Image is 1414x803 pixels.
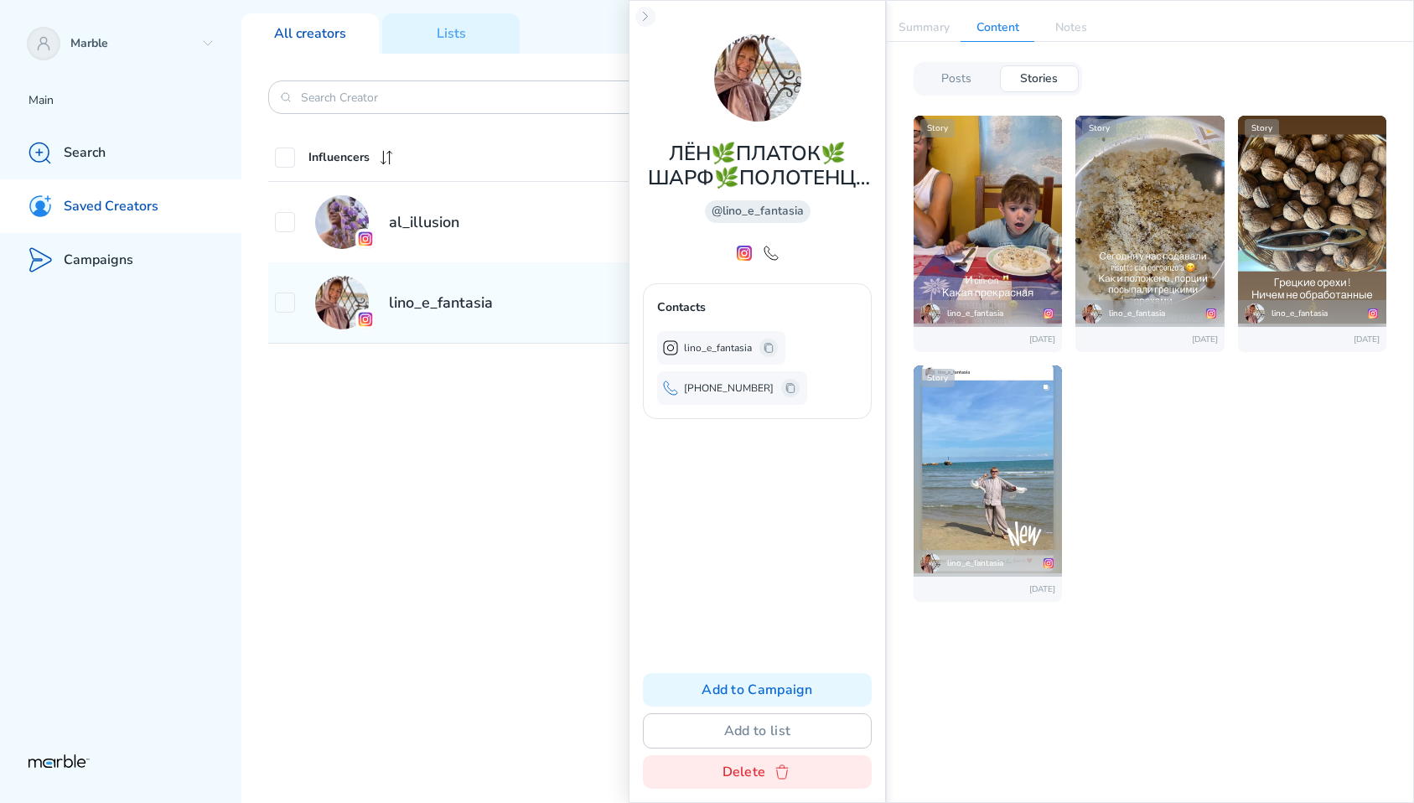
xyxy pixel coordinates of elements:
p: lino_e_fantasia [1272,308,1328,319]
p: [PHONE_NUMBER] [684,381,774,396]
h2: lino_e_fantasia [389,293,493,313]
h2: ЛЁН🌿ПЛАТОК🌿ШАРФ🌿ПОЛОТЕНЦЕ🌿СКРАНЧ [643,142,872,190]
p: [DATE] [1354,334,1380,345]
p: Influencers [308,148,370,168]
p: Contacts [657,298,706,318]
p: Story [927,372,948,384]
p: Posts [941,71,971,87]
p: Summary [887,14,961,41]
button: Add to list [643,713,872,749]
p: [DATE] [1029,583,1055,595]
p: Stories [1020,71,1058,87]
p: [DATE] [1029,334,1055,345]
button: Delete [643,755,872,789]
p: lino_e_fantasia [684,340,752,355]
p: Story [1089,122,1110,134]
p: All creators [274,25,346,43]
p: Campaigns [64,251,133,269]
button: Add to Campaign [643,673,872,707]
p: Notes [1034,14,1108,41]
input: Search Creator [301,90,685,106]
h2: al_illusion [389,212,459,232]
p: lino_e_fantasia [1109,308,1165,319]
p: lino_e_fantasia [947,557,1003,569]
p: Marble [70,36,194,52]
p: Lists [437,25,466,43]
p: Main [28,91,241,111]
p: Story [927,122,948,134]
p: Story [1251,122,1272,134]
p: [DATE] [1192,334,1218,345]
p: Content [961,14,1034,41]
p: Search [64,144,106,162]
p: Saved Creators [64,198,158,215]
div: @lino_e_fantasia [705,200,811,223]
p: lino_e_fantasia [947,308,1003,319]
